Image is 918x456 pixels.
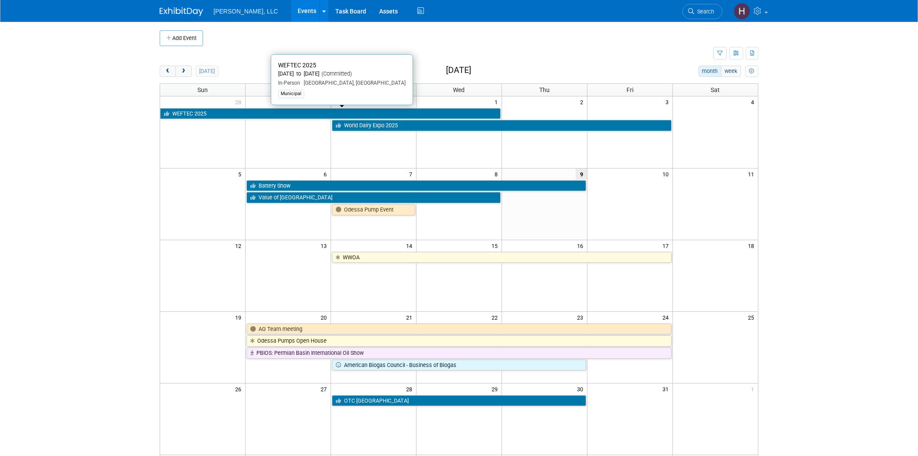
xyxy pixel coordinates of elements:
[747,169,758,179] span: 11
[237,169,245,179] span: 5
[494,169,502,179] span: 8
[332,252,671,263] a: WWOA
[246,180,586,192] a: Battery Show
[446,66,471,75] h2: [DATE]
[694,8,714,15] span: Search
[665,96,672,107] span: 3
[626,86,633,93] span: Fri
[246,192,501,203] a: Value of [GEOGRAPHIC_DATA]
[234,96,245,107] span: 28
[576,383,587,394] span: 30
[320,383,331,394] span: 27
[750,383,758,394] span: 1
[576,240,587,251] span: 16
[332,395,586,406] a: OTC [GEOGRAPHIC_DATA]
[300,80,406,86] span: [GEOGRAPHIC_DATA], [GEOGRAPHIC_DATA]
[721,66,741,77] button: week
[332,120,671,131] a: World Dairy Expo 2025
[246,335,671,347] a: Odessa Pumps Open House
[197,86,208,93] span: Sun
[160,66,176,77] button: prev
[196,66,219,77] button: [DATE]
[160,30,203,46] button: Add Event
[662,169,672,179] span: 10
[539,86,550,93] span: Thu
[408,169,416,179] span: 7
[745,66,758,77] button: myCustomButton
[405,312,416,323] span: 21
[323,169,331,179] span: 6
[405,383,416,394] span: 28
[332,360,586,371] a: American Biogas Council - Business of Biogas
[576,169,587,179] span: 9
[246,347,671,359] a: PBIOS: Permian Basin International Oil Show
[682,4,722,19] a: Search
[405,240,416,251] span: 14
[332,204,415,215] a: Odessa Pump Event
[160,108,501,119] a: WEFTEC 2025
[750,96,758,107] span: 4
[453,86,465,93] span: Wed
[749,69,754,74] i: Personalize Calendar
[246,324,671,335] a: AG Team meeting
[662,312,672,323] span: 24
[278,70,406,78] div: [DATE] to [DATE]
[491,383,502,394] span: 29
[234,312,245,323] span: 19
[278,80,300,86] span: In-Person
[579,96,587,107] span: 2
[234,240,245,251] span: 12
[747,240,758,251] span: 18
[213,8,278,15] span: [PERSON_NAME], LLC
[494,96,502,107] span: 1
[698,66,721,77] button: month
[320,240,331,251] span: 13
[711,86,720,93] span: Sat
[662,240,672,251] span: 17
[491,312,502,323] span: 22
[278,62,316,69] span: WEFTEC 2025
[234,383,245,394] span: 26
[491,240,502,251] span: 15
[278,90,304,98] div: Municipal
[576,312,587,323] span: 23
[175,66,191,77] button: next
[662,383,672,394] span: 31
[320,312,331,323] span: 20
[734,3,750,20] img: Hannah Mulholland
[319,70,352,77] span: (Committed)
[160,7,203,16] img: ExhibitDay
[747,312,758,323] span: 25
